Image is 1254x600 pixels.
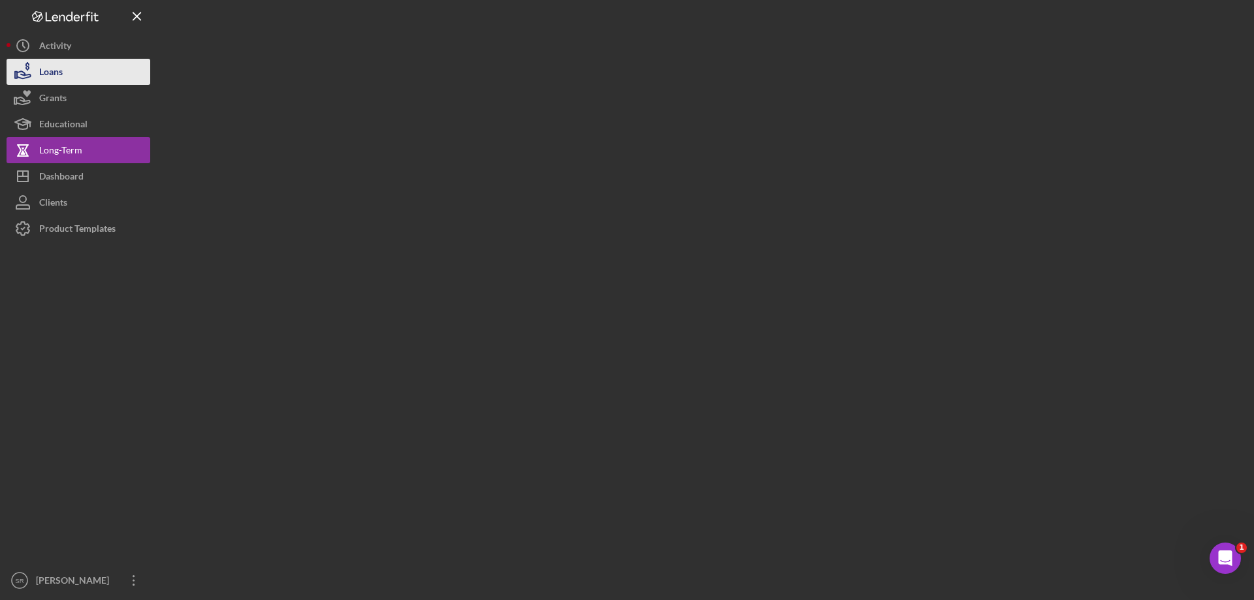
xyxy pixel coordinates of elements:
[39,59,63,88] div: Loans
[15,577,24,584] text: SR
[7,163,150,189] button: Dashboard
[39,111,88,140] div: Educational
[7,189,150,215] button: Clients
[7,215,150,242] button: Product Templates
[7,85,150,111] button: Grants
[39,85,67,114] div: Grants
[1210,543,1241,574] iframe: Intercom live chat
[7,59,150,85] button: Loans
[39,137,82,166] div: Long-Term
[39,163,84,193] div: Dashboard
[7,567,150,593] button: SR[PERSON_NAME]
[39,189,67,219] div: Clients
[1236,543,1247,553] span: 1
[39,33,71,62] div: Activity
[7,33,150,59] button: Activity
[39,215,116,245] div: Product Templates
[33,567,118,597] div: [PERSON_NAME]
[7,111,150,137] button: Educational
[7,137,150,163] button: Long-Term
